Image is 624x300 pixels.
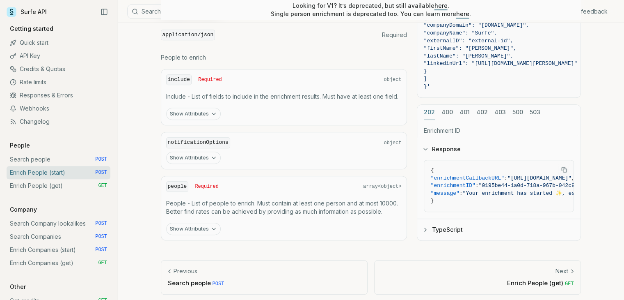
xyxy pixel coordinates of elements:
[424,83,430,89] span: }'
[431,198,434,204] span: }
[195,183,219,190] span: Required
[504,175,507,181] span: :
[384,76,401,83] span: object
[417,138,581,160] button: Response
[166,74,192,85] code: include
[7,230,110,243] a: Search Companies POST
[476,104,488,120] button: 402
[417,219,581,240] button: TypeScript
[95,220,107,227] span: POST
[7,76,110,89] a: Rate limits
[431,167,434,173] span: {
[431,190,459,196] span: "message"
[174,267,197,275] p: Previous
[98,182,107,189] span: GET
[424,22,529,28] span: "companyDomain": "[DOMAIN_NAME]",
[166,108,221,120] button: Show Attributes
[7,205,40,214] p: Company
[168,279,361,287] p: Search people
[7,256,110,270] a: Enrich Companies (get) GET
[363,183,402,190] span: array<object>
[161,260,368,294] a: PreviousSearch people POST
[127,4,332,19] button: SearchCtrlK
[166,137,230,148] code: notificationOptions
[7,49,110,62] a: API Key
[7,102,110,115] a: Webhooks
[441,104,453,120] button: 400
[7,6,47,18] a: Surfe API
[7,25,57,33] p: Getting started
[382,31,407,39] span: Required
[7,179,110,192] a: Enrich People (get) GET
[384,140,401,146] span: object
[166,223,221,235] button: Show Attributes
[98,260,107,266] span: GET
[459,104,470,120] button: 401
[166,181,189,192] code: people
[7,89,110,102] a: Responses & Errors
[571,175,575,181] span: ,
[494,104,506,120] button: 403
[507,175,571,181] span: "[URL][DOMAIN_NAME]"
[424,37,513,44] span: "externalID": "external-id",
[7,243,110,256] a: Enrich Companies (start) POST
[479,182,600,189] span: "0195be44-1a0d-718a-967b-042c9d17ffd7"
[95,169,107,176] span: POST
[98,6,110,18] button: Collapse Sidebar
[7,62,110,76] a: Credits & Quotas
[161,53,407,62] p: People to enrich
[530,104,540,120] button: 503
[456,10,469,17] a: here
[7,153,110,166] a: Search people POST
[374,260,581,294] a: NextEnrich People (get) GET
[95,233,107,240] span: POST
[424,60,577,67] span: "linkedinUrl": "[URL][DOMAIN_NAME][PERSON_NAME]"
[431,182,475,189] span: "enrichmentID"
[271,2,471,18] p: Looking for V1? It’s deprecated, but still available . Single person enrichment is deprecated too...
[7,166,110,179] a: Enrich People (start) POST
[166,152,221,164] button: Show Attributes
[7,217,110,230] a: Search Company lookalikes POST
[424,30,497,36] span: "companyName": "Surfe",
[565,281,574,287] span: GET
[198,76,222,83] span: Required
[166,199,402,216] p: People - List of people to enrich. Must contain at least one person and at most 10000. Better fin...
[95,156,107,163] span: POST
[424,104,435,120] button: 202
[567,7,608,16] a: Give feedback
[213,281,224,287] span: POST
[424,126,574,134] p: Enrichment ID
[7,141,33,150] p: People
[475,182,479,189] span: :
[166,92,402,101] p: Include - List of fields to include in the enrichment results. Must have at least one field.
[381,279,574,287] p: Enrich People (get)
[424,76,427,82] span: ]
[424,68,427,74] span: }
[434,2,448,9] a: here
[459,190,463,196] span: :
[161,30,215,41] code: application/json
[7,283,29,291] p: Other
[95,247,107,253] span: POST
[431,175,504,181] span: "enrichmentCallbackURL"
[424,53,513,59] span: "lastName": "[PERSON_NAME]",
[417,160,581,219] div: Response
[555,267,568,275] p: Next
[7,36,110,49] a: Quick start
[512,104,523,120] button: 500
[7,115,110,128] a: Changelog
[558,164,570,176] button: Copy Text
[424,45,517,51] span: "firstName": "[PERSON_NAME]",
